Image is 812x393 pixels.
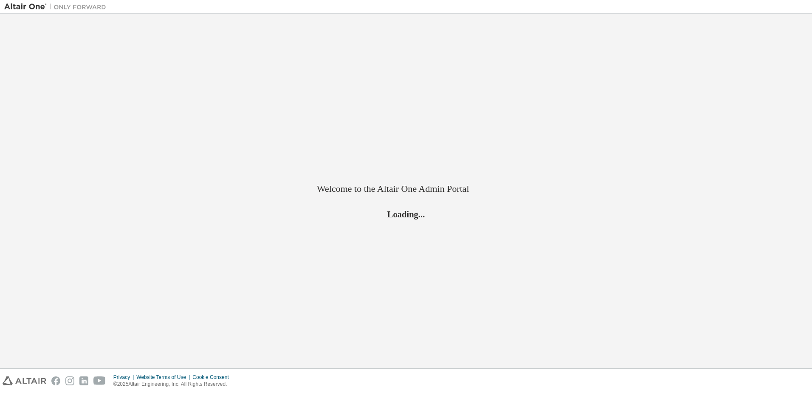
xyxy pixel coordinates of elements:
[113,374,136,381] div: Privacy
[192,374,234,381] div: Cookie Consent
[51,376,60,385] img: facebook.svg
[93,376,106,385] img: youtube.svg
[79,376,88,385] img: linkedin.svg
[65,376,74,385] img: instagram.svg
[317,209,495,220] h2: Loading...
[136,374,192,381] div: Website Terms of Use
[317,183,495,195] h2: Welcome to the Altair One Admin Portal
[113,381,234,388] p: © 2025 Altair Engineering, Inc. All Rights Reserved.
[4,3,110,11] img: Altair One
[3,376,46,385] img: altair_logo.svg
